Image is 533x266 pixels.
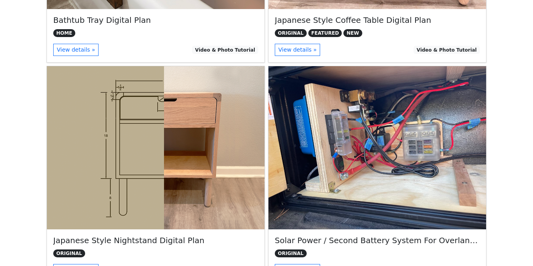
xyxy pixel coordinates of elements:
span: HOME [53,29,75,37]
span: ORIGINAL [275,29,307,37]
span: FEATURED [308,29,342,37]
h5: Japanese Style Nightstand Digital Plan [53,236,258,245]
h5: Solar Power / Second Battery System For Overlanding Vehicle [275,236,480,245]
span: Video & Photo Tutorial [414,46,480,54]
a: View details » [53,44,99,56]
span: Video & Photo Tutorial [192,46,258,54]
img: Solar Panel Curcit - Landscape [268,66,486,229]
span: ORIGINAL [275,249,307,257]
h5: Bathtub Tray Digital Plan [53,15,258,25]
span: ORIGINAL [53,249,85,257]
img: Japanese Style Nightstand Digital Plan - LandScape [47,66,265,229]
a: View details » [275,44,320,56]
h5: Japanese Style Coffee Table Digital Plan [275,15,480,25]
span: NEW [343,29,362,37]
